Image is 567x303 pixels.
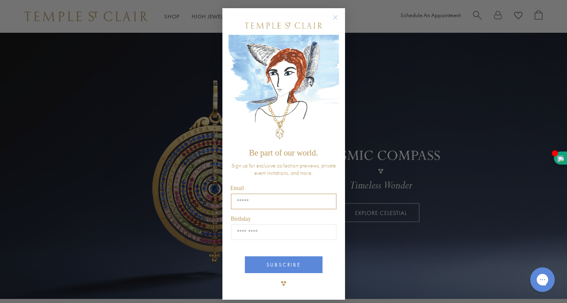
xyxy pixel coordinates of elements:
span: Be part of our world. [249,148,318,157]
input: Email [231,194,336,209]
button: SUBSCRIBE [245,256,323,273]
iframe: Gorgias live chat messenger [526,265,559,295]
span: Birthday [231,216,251,222]
span: Sign up for exclusive collection previews, private event invitations, and more. [231,162,336,176]
img: TSC [276,275,292,292]
img: Temple St. Clair [245,23,323,29]
span: Email [231,185,244,191]
button: Close dialog [334,16,345,27]
img: c4a9eb12-d91a-4d4a-8ee0-386386f4f338.jpeg [229,35,339,144]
